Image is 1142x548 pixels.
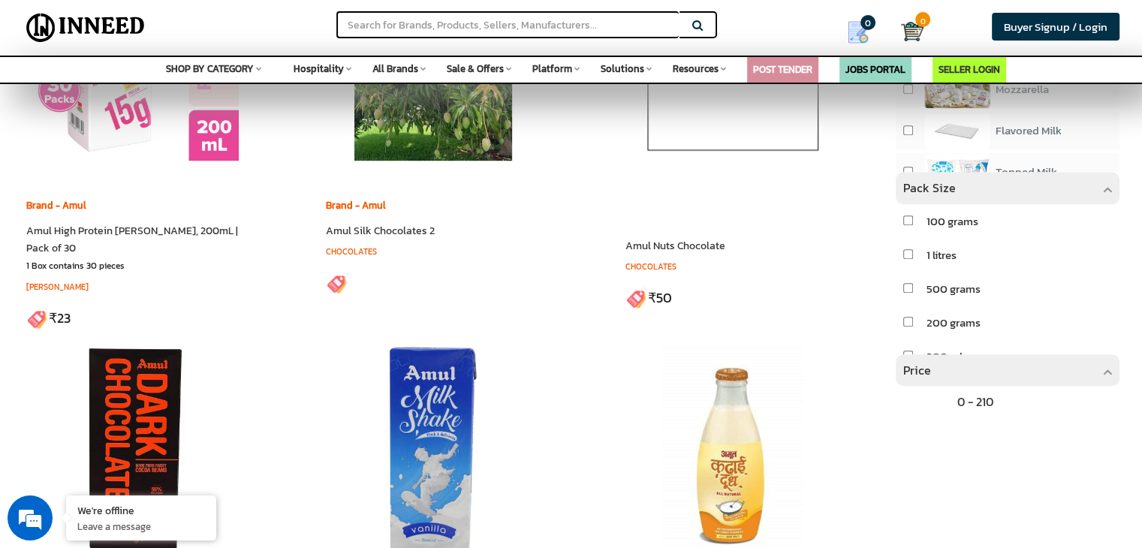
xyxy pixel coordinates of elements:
[927,212,978,230] span: 100 grams
[924,71,990,108] img: product
[924,153,990,191] img: product
[625,260,676,272] a: Chocolates
[1004,18,1107,35] span: Buyer Signup / Login
[924,112,990,149] img: product
[847,21,869,44] img: Show My Quotes
[673,62,719,76] span: Resources
[532,62,572,76] span: Platform
[166,62,254,76] span: SHOP BY CATEGORY
[996,80,1049,98] span: Mozzarella
[625,287,648,309] img: inneed-price-tag.png
[927,246,957,263] span: 1 litres
[447,62,504,76] span: Sale & Offers
[57,309,71,328] ins: 23
[648,288,656,308] span: ₹
[26,198,86,212] a: Brand - Amul
[326,198,386,212] a: Brand - Amul
[77,503,205,517] div: We're offline
[753,62,812,77] a: POST TENDER
[903,361,931,379] span: Price
[827,15,901,50] a: my Quotes 0
[294,62,344,76] span: Hospitality
[8,378,286,431] textarea: Type your message and click 'Submit'
[49,309,57,328] span: ₹
[927,280,981,297] span: 500 grams
[220,431,273,451] em: Submit
[903,179,956,197] span: Pack Size
[957,393,993,411] span: 0 - 210
[915,12,930,27] span: 0
[372,62,418,76] span: All Brands
[901,20,924,43] img: Cart
[26,90,63,98] img: logo_Zg8I0qSkbAqR2WFHt3p6CTuqpyXMFPubPcD2OT02zFN43Cy9FUNNG3NEPhM_Q1qe_.png
[939,62,1000,77] a: SELLER LOGIN
[656,288,672,308] ins: 50
[901,15,912,48] a: Cart 0
[996,163,1057,180] span: Tonned Milk
[77,519,205,533] p: Leave a message
[78,84,252,104] div: Leave a message
[246,8,282,44] div: Minimize live chat window
[20,9,151,47] img: Inneed.Market
[26,257,241,275] h3: 1 Box contains 30 pieces
[104,363,114,372] img: salesiqlogo_leal7QplfZFryJ6FIlVepeu7OftD7mt8q6exU6-34PB8prfIgodN67KcxXM9Y7JQ_.png
[927,348,963,365] span: 200 ml
[32,173,262,325] span: We are offline. Please leave us a message.
[992,13,1119,41] a: Buyer Signup / Login
[26,307,49,330] img: inneed-price-tag.png
[601,62,644,76] span: Solutions
[860,15,875,30] span: 0
[26,223,238,256] a: Amul High Protein [PERSON_NAME], 200mL | Pack of 30
[326,272,348,294] img: inneed-price-tag.png
[336,11,679,38] input: Search for Brands, Products, Sellers, Manufacturers...
[326,245,377,257] a: Chocolates
[927,314,981,331] span: 200 grams
[845,62,905,77] a: JOBS PORTAL
[996,122,1062,139] span: Flavored Milk
[326,223,435,239] a: Amul Silk Chocolates 2
[625,238,725,254] a: Amul Nuts Chocolate
[118,362,191,372] em: Driven by SalesIQ
[26,281,89,293] a: [PERSON_NAME]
